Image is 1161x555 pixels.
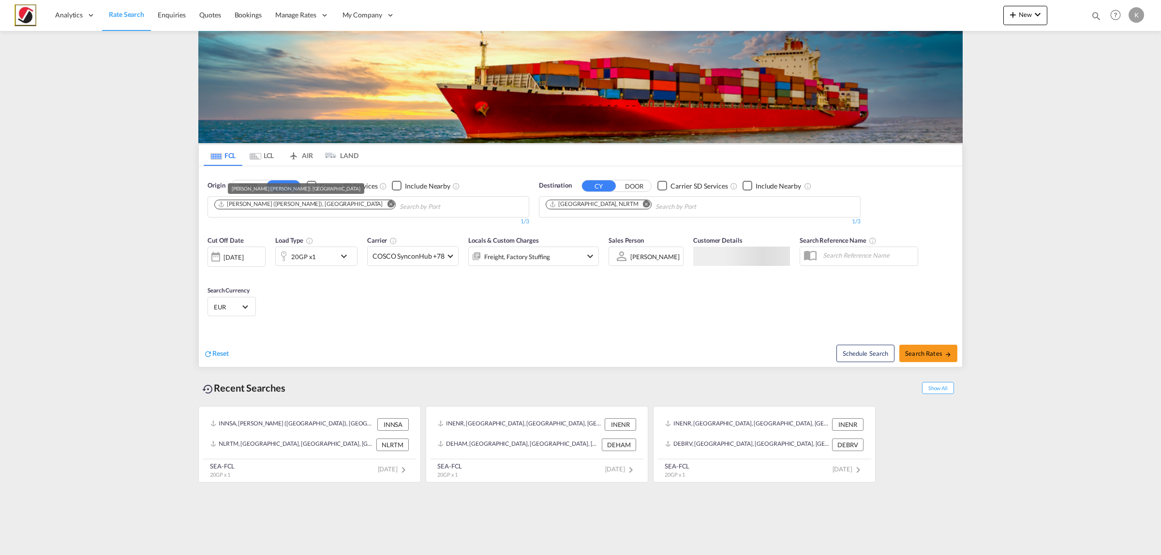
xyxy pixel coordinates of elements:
span: Reset [212,349,229,357]
span: 20GP x 1 [665,471,685,478]
div: [DATE] [208,247,266,267]
md-icon: icon-refresh [204,350,212,358]
span: 20GP x 1 [437,471,458,478]
md-chips-wrap: Chips container. Use arrow keys to select chips. [544,197,751,215]
span: [DATE] [833,465,864,473]
recent-search-card: INENR, [GEOGRAPHIC_DATA], [GEOGRAPHIC_DATA], [GEOGRAPHIC_DATA], [GEOGRAPHIC_DATA] INENRDEBRV, [GE... [653,406,876,482]
button: Search Ratesicon-arrow-right [899,345,957,362]
div: [DATE] [223,253,243,262]
span: My Company [342,10,382,20]
input: Chips input. [655,199,747,215]
div: Help [1107,7,1129,24]
input: Chips input. [400,199,491,215]
div: INNSA [377,418,409,431]
md-icon: icon-backup-restore [202,383,214,395]
span: Locals & Custom Charges [468,236,539,244]
div: Recent Searches [198,377,289,399]
div: NLRTM, Rotterdam, Netherlands, Western Europe, Europe [210,438,374,451]
div: Press delete to remove this chip. [549,200,640,208]
div: DEBRV [832,438,863,451]
md-icon: icon-chevron-down [584,250,596,262]
button: DOOR [617,180,651,191]
div: Jawaharlal Nehru (Nhava Sheva), INNSA [218,200,383,208]
span: EUR [214,303,241,311]
button: Remove [381,200,395,210]
img: a48b9190ed6d11ed9026135994875d88.jpg [15,4,36,26]
div: OriginDOOR CY Checkbox No InkUnchecked: Search for CY (Container Yard) services for all selected ... [199,166,962,367]
md-icon: icon-chevron-right [625,464,637,476]
div: 1/3 [539,218,861,226]
div: [PERSON_NAME] ([PERSON_NAME]), [GEOGRAPHIC_DATA] [232,183,360,194]
md-select: Sales Person: Kai Robin Utsch [629,249,681,263]
span: Customer Details [693,236,742,244]
md-icon: icon-magnify [1091,11,1101,21]
div: 20GP x1icon-chevron-down [275,247,357,266]
span: COSCO SynconHub +78 [372,251,445,261]
md-icon: icon-chevron-down [338,250,355,262]
span: Origin [208,181,225,190]
md-icon: Unchecked: Ignores neighbouring ports when fetching rates.Checked : Includes neighbouring ports w... [452,182,460,190]
md-tab-item: FCL [204,145,242,166]
md-icon: icon-plus 400-fg [1007,9,1019,20]
div: NLRTM [376,438,409,451]
div: SEA-FCL [665,462,689,470]
md-datepicker: Select [208,266,215,279]
span: Carrier [367,236,397,244]
button: CY [582,180,616,191]
div: Freight Factory Stuffing [484,250,550,263]
button: Note: By default Schedule search will only considerorigin ports, destination ports and cut off da... [836,345,894,362]
md-icon: The selected Trucker/Carrierwill be displayed in the rate results If the rates are from another f... [389,237,397,245]
md-icon: icon-chevron-right [852,464,864,476]
md-icon: Unchecked: Ignores neighbouring ports when fetching rates.Checked : Includes neighbouring ports w... [804,182,812,190]
div: [PERSON_NAME] [630,253,680,261]
md-tab-item: LAND [320,145,358,166]
md-icon: icon-arrow-right [945,351,952,358]
span: Rate Search [109,10,144,18]
div: INNSA, Jawaharlal Nehru (Nhava Sheva), India, Indian Subcontinent, Asia Pacific [210,418,375,431]
md-icon: Unchecked: Search for CY (Container Yard) services for all selected carriers.Checked : Search for... [379,182,387,190]
div: 1/3 [208,218,529,226]
span: Show All [922,382,954,394]
md-icon: icon-chevron-right [398,464,409,476]
div: SEA-FCL [437,462,462,470]
md-chips-wrap: Chips container. Use arrow keys to select chips. [213,197,495,215]
recent-search-card: INENR, [GEOGRAPHIC_DATA], [GEOGRAPHIC_DATA], [GEOGRAPHIC_DATA], [GEOGRAPHIC_DATA] INENRDEHAM, [GE... [426,406,648,482]
div: Carrier SD Services [320,181,377,191]
md-icon: Your search will be saved by the below given name [869,237,877,245]
span: Help [1107,7,1124,23]
span: Bookings [235,11,262,19]
span: Cut Off Date [208,236,244,244]
md-icon: icon-chevron-down [1032,9,1043,20]
md-icon: icon-information-outline [306,237,313,245]
span: Quotes [199,11,221,19]
input: Search Reference Name [818,248,918,263]
span: [DATE] [605,465,637,473]
span: Manage Rates [275,10,316,20]
md-select: Select Currency: € EUREuro [213,300,251,314]
button: DOOR [231,180,265,191]
span: Load Type [275,236,313,244]
recent-search-card: INNSA, [PERSON_NAME] ([GEOGRAPHIC_DATA]), [GEOGRAPHIC_DATA], [GEOGRAPHIC_DATA], [GEOGRAPHIC_DATA]... [198,406,421,482]
div: K [1129,7,1144,23]
div: icon-magnify [1091,11,1101,25]
div: INENR, Ennore, India, Indian Subcontinent, Asia Pacific [438,418,602,431]
div: 20GP x1 [291,250,316,263]
span: Sales Person [609,236,644,244]
button: icon-plus 400-fgNewicon-chevron-down [1003,6,1047,25]
md-checkbox: Checkbox No Ink [307,181,377,191]
div: DEHAM, Hamburg, Germany, Western Europe, Europe [438,438,599,451]
div: SEA-FCL [210,462,235,470]
span: Search Currency [208,287,250,294]
md-icon: icon-airplane [288,150,299,157]
md-tab-item: AIR [281,145,320,166]
div: DEBRV, Bremerhaven, Germany, Western Europe, Europe [665,438,830,451]
div: DEHAM [602,438,636,451]
div: Press delete to remove this chip. [218,200,385,208]
div: INENR [605,418,636,431]
md-tab-item: LCL [242,145,281,166]
div: INENR, Ennore, India, Indian Subcontinent, Asia Pacific [665,418,830,431]
div: Carrier SD Services [670,181,728,191]
md-checkbox: Checkbox No Ink [657,181,728,191]
span: Enquiries [158,11,186,19]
